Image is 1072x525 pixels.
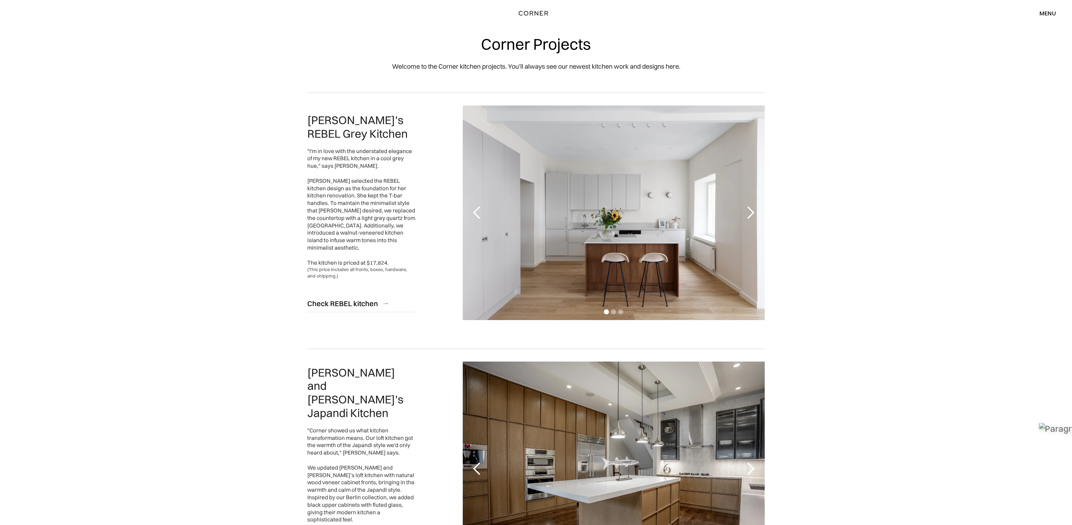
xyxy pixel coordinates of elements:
[307,148,415,267] div: "I'm in love with the understated elegance of my new REBEL kitchen in a cool grey hue," says [PER...
[611,309,616,314] div: Show slide 2 of 3
[604,309,609,314] div: Show slide 1 of 3
[307,366,415,420] h2: [PERSON_NAME] and [PERSON_NAME]'s Japandi Kitchen
[307,113,415,141] h2: [PERSON_NAME]'s REBEL Grey Kitchen
[497,9,575,18] a: home
[481,36,591,53] h1: Corner Projects
[307,295,415,312] a: Check REBEL kitchen
[618,309,623,314] div: Show slide 3 of 3
[1032,7,1056,19] div: menu
[307,299,378,308] div: Check REBEL kitchen
[463,106,491,320] div: previous slide
[463,106,765,320] div: carousel
[307,266,415,279] div: (This price includes all fronts, boxes, hardware, and shipping.)
[736,106,765,320] div: next slide
[1039,10,1056,16] div: menu
[392,62,680,71] p: Welcome to the Corner kitchen projects. You'll always see our newest kitchen work and designs here.
[463,106,765,320] div: 1 of 3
